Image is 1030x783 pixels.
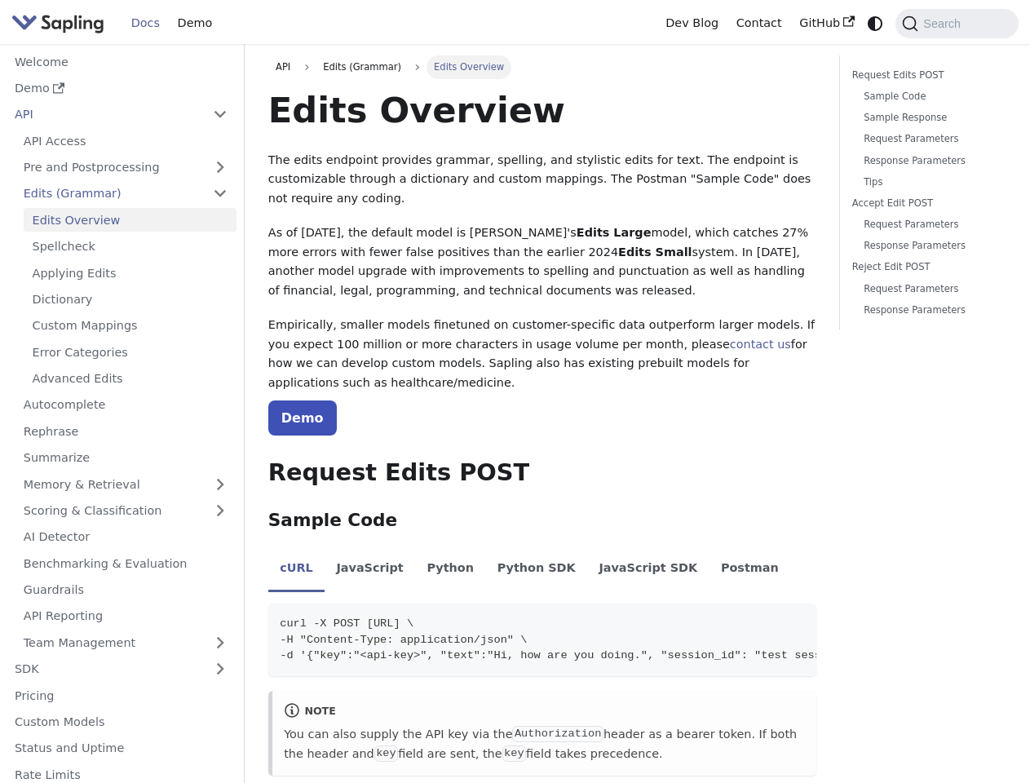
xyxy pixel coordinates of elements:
[268,546,325,592] li: cURL
[790,11,863,36] a: GitHub
[268,55,816,78] nav: Breadcrumbs
[268,458,816,488] h2: Request Edits POST
[24,261,237,285] a: Applying Edits
[11,11,104,35] img: Sapling.ai
[15,525,237,549] a: AI Detector
[268,55,298,78] a: API
[280,617,413,630] span: curl -X POST [URL] \
[24,288,237,312] a: Dictionary
[895,9,1018,38] button: Search (Command+K)
[852,68,1001,83] a: Request Edits POST
[864,238,995,254] a: Response Parameters
[325,546,415,592] li: JavaScript
[864,153,995,169] a: Response Parameters
[15,182,237,206] a: Edits (Grammar)
[656,11,727,36] a: Dev Blog
[727,11,791,36] a: Contact
[852,196,1001,211] a: Accept Edit POST
[15,578,237,602] a: Guardrails
[15,551,237,575] a: Benchmarking & Evaluation
[24,235,237,259] a: Spellcheck
[730,338,791,351] a: contact us
[24,367,237,391] a: Advanced Edits
[15,499,237,523] a: Scoring & Classification
[427,55,512,78] span: Edits Overview
[268,316,816,393] p: Empirically, smaller models finetuned on customer-specific data outperform larger models. If you ...
[6,737,237,760] a: Status and Uptime
[316,55,409,78] span: Edits (Grammar)
[268,400,337,436] a: Demo
[6,657,204,681] a: SDK
[864,89,995,104] a: Sample Code
[864,303,995,318] a: Response Parameters
[864,11,887,35] button: Switch between dark and light mode (currently system mode)
[618,246,692,259] strong: Edits Small
[15,472,237,496] a: Memory & Retrieval
[204,657,237,681] button: Expand sidebar category 'SDK'
[280,634,527,646] span: -H "Content-Type: application/json" \
[710,546,791,592] li: Postman
[284,702,804,722] div: note
[864,175,995,190] a: Tips
[276,61,290,73] span: API
[24,340,237,364] a: Error Categories
[6,103,204,126] a: API
[6,683,237,707] a: Pricing
[864,281,995,297] a: Request Parameters
[284,725,804,764] p: You can also supply the API key via the header as a bearer token. If both the header and field ar...
[11,11,110,35] a: Sapling.aiSapling.ai
[6,710,237,734] a: Custom Models
[852,259,1001,275] a: Reject Edit POST
[122,11,169,36] a: Docs
[512,726,603,742] code: Authorization
[15,393,237,417] a: Autocomplete
[268,223,816,301] p: As of [DATE], the default model is [PERSON_NAME]'s model, which catches 27% more errors with fewe...
[15,129,237,153] a: API Access
[587,546,710,592] li: JavaScript SDK
[918,17,970,30] span: Search
[15,630,237,654] a: Team Management
[415,546,485,592] li: Python
[15,156,237,179] a: Pre and Postprocessing
[268,151,816,209] p: The edits endpoint provides grammar, spelling, and stylistic edits for text. The endpoint is cust...
[268,88,816,132] h1: Edits Overview
[169,11,221,36] a: Demo
[268,510,816,532] h3: Sample Code
[204,103,237,126] button: Collapse sidebar category 'API'
[15,446,237,470] a: Summarize
[6,77,237,100] a: Demo
[280,649,861,661] span: -d '{"key":"<api-key>", "text":"Hi, how are you doing.", "session_id": "test session"}'
[6,50,237,73] a: Welcome
[864,131,995,147] a: Request Parameters
[24,314,237,338] a: Custom Mappings
[15,419,237,443] a: Rephrase
[864,110,995,126] a: Sample Response
[24,208,237,232] a: Edits Overview
[502,745,526,762] code: key
[485,546,587,592] li: Python SDK
[15,604,237,628] a: API Reporting
[577,226,652,239] strong: Edits Large
[374,745,398,762] code: key
[864,217,995,232] a: Request Parameters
